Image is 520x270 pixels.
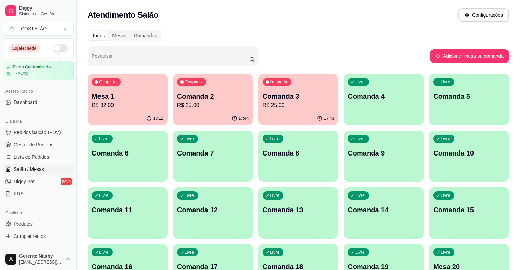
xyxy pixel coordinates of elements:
[355,249,365,255] p: Livre
[429,187,509,239] button: LivreComanda 15
[263,101,334,109] p: R$ 25,00
[185,136,194,141] p: Livre
[458,8,509,22] button: Configurações
[3,151,74,162] a: Lista de Pedidos
[270,136,280,141] p: Livre
[344,74,424,125] button: LivreComanda 4
[99,193,109,198] p: Livre
[88,31,108,40] div: Todos
[355,193,365,198] p: Livre
[3,188,74,199] a: KDS
[14,233,46,240] span: Complementos
[19,5,71,11] span: Diggy
[3,176,74,187] a: Diggy Botnovo
[344,131,424,182] button: LivreComanda 9
[263,92,334,101] p: Comanda 3
[3,3,74,19] a: DiggySistema de Gestão
[173,187,253,239] button: LivreComanda 12
[9,44,40,52] div: Loja fechada
[355,136,365,141] p: Livre
[441,193,450,198] p: Livre
[173,74,253,125] button: OcupadaComanda 2R$ 25,0017:44
[3,127,74,138] button: Pedidos balcão (PDV)
[348,148,419,158] p: Comanda 9
[11,71,28,77] article: até 24/08
[92,148,163,158] p: Comanda 6
[177,148,249,158] p: Comanda 7
[263,205,334,215] p: Comanda 13
[185,249,194,255] p: Livre
[92,101,163,109] p: R$ 32,00
[88,10,158,21] h2: Atendimento Salão
[19,253,63,259] span: Gerente Nashy
[88,187,168,239] button: LivreComanda 11
[14,190,24,197] span: KDS
[19,11,71,17] span: Sistema de Gestão
[173,131,253,182] button: LivreComanda 7
[88,131,168,182] button: LivreComanda 6
[270,193,280,198] p: Livre
[433,205,505,215] p: Comanda 15
[99,249,109,255] p: Livre
[14,220,33,227] span: Produtos
[177,101,249,109] p: R$ 25,00
[441,249,450,255] p: Livre
[3,86,74,97] div: Acesso Rápido
[429,131,509,182] button: LivreComanda 10
[258,187,338,239] button: LivreComanda 13
[3,139,74,150] a: Gestor de Pedidos
[19,259,63,265] span: [EMAIL_ADDRESS][DOMAIN_NAME]
[177,205,249,215] p: Comanda 12
[3,207,74,218] div: Catálogo
[53,44,68,52] button: Alterar Status
[13,65,51,70] article: Plano Customizado
[258,131,338,182] button: LivreComanda 8
[3,22,74,36] button: Select a team
[21,25,51,32] div: COSTELÃO ...
[92,92,163,101] p: Mesa 1
[324,116,334,121] p: 17:43
[344,187,424,239] button: LivreComanda 14
[3,97,74,108] a: Dashboard
[270,249,280,255] p: Livre
[263,148,334,158] p: Comanda 8
[3,116,74,127] div: Dia a dia
[99,136,109,141] p: Livre
[92,55,249,62] input: Pesquisar
[433,148,505,158] p: Comanda 10
[14,166,44,173] span: Salão / Mesas
[185,79,202,85] p: Ocupada
[355,79,365,85] p: Livre
[185,193,194,198] p: Livre
[14,129,61,136] span: Pedidos balcão (PDV)
[3,218,74,229] a: Produtos
[270,79,288,85] p: Ocupada
[177,92,249,101] p: Comanda 2
[3,251,74,267] button: Gerente Nashy[EMAIL_ADDRESS][DOMAIN_NAME]
[88,74,168,125] button: OcupadaMesa 1R$ 32,0018:12
[348,205,419,215] p: Comanda 14
[14,178,35,185] span: Diggy Bot
[348,92,419,101] p: Comanda 4
[441,136,450,141] p: Livre
[3,61,74,80] a: Plano Customizadoaté 24/08
[108,31,130,40] div: Mesas
[153,116,163,121] p: 18:12
[433,92,505,101] p: Comanda 5
[9,25,15,32] span: C
[3,231,74,242] a: Complementos
[429,74,509,125] button: LivreComanda 5
[130,31,161,40] div: Comandas
[430,49,509,63] button: Adicionar mesa ou comanda
[14,99,37,106] span: Dashboard
[239,116,249,121] p: 17:44
[258,74,338,125] button: OcupadaComanda 3R$ 25,0017:43
[92,205,163,215] p: Comanda 11
[3,164,74,175] a: Salão / Mesas
[14,141,53,148] span: Gestor de Pedidos
[441,79,450,85] p: Livre
[99,79,117,85] p: Ocupada
[14,153,49,160] span: Lista de Pedidos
